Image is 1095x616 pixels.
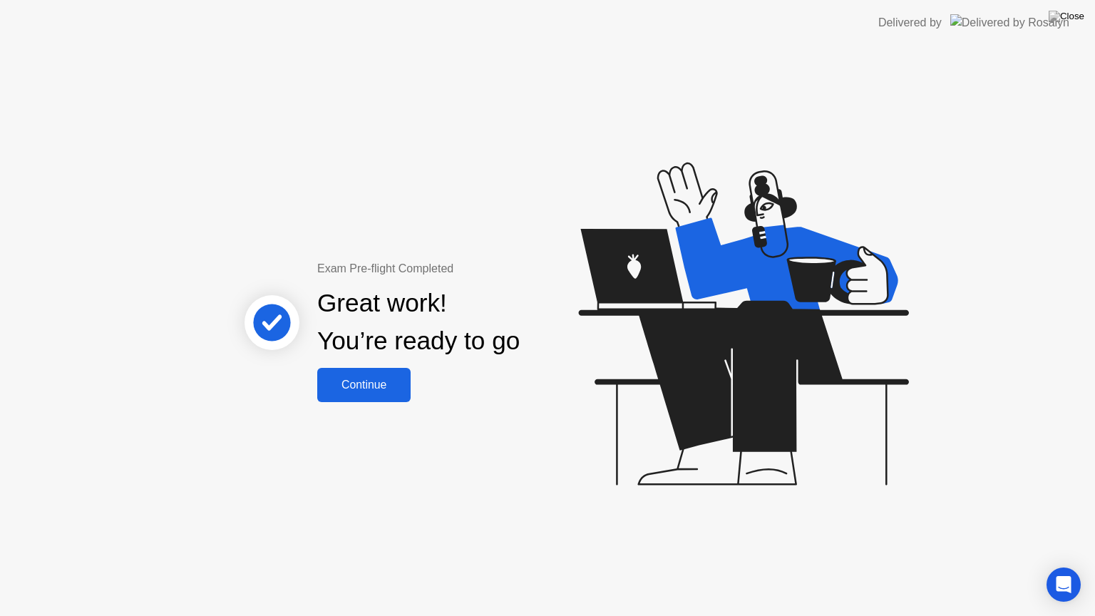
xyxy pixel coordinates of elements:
[1049,11,1084,22] img: Close
[317,368,411,402] button: Continue
[878,14,942,31] div: Delivered by
[950,14,1069,31] img: Delivered by Rosalyn
[317,260,612,277] div: Exam Pre-flight Completed
[1047,568,1081,602] div: Open Intercom Messenger
[317,284,520,360] div: Great work! You’re ready to go
[322,379,406,391] div: Continue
